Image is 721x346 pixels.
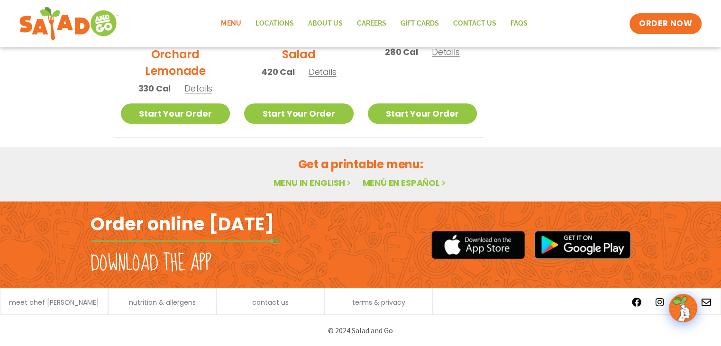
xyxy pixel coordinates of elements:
[630,13,702,34] a: ORDER NOW
[214,13,248,35] a: Menu
[114,156,608,173] h2: Get a printable menu:
[244,103,354,124] a: Start Your Order
[368,103,477,124] a: Start Your Order
[431,229,525,260] img: appstore
[121,103,230,124] a: Start Your Order
[184,82,212,94] span: Details
[503,13,534,35] a: FAQs
[261,65,295,78] span: 420 Cal
[95,324,626,337] p: © 2024 Salad and Go
[19,5,119,43] img: new-SAG-logo-768×292
[385,46,418,58] span: 280 Cal
[273,177,353,189] a: Menu in English
[91,250,211,277] h2: Download the app
[248,13,301,35] a: Locations
[670,295,696,321] img: wpChatIcon
[138,82,171,95] span: 330 Cal
[446,13,503,35] a: Contact Us
[534,230,631,259] img: google_play
[252,299,289,306] a: contact us
[639,18,692,29] span: ORDER NOW
[309,66,337,78] span: Details
[91,238,280,244] img: fork
[214,13,534,35] nav: Menu
[121,29,230,79] h2: Black Cherry Orchard Lemonade
[432,46,460,58] span: Details
[362,177,447,189] a: Menú en español
[129,299,196,306] a: nutrition & allergens
[352,299,405,306] a: terms & privacy
[349,13,393,35] a: Careers
[91,212,274,236] h2: Order online [DATE]
[9,299,99,306] a: meet chef [PERSON_NAME]
[301,13,349,35] a: About Us
[393,13,446,35] a: GIFT CARDS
